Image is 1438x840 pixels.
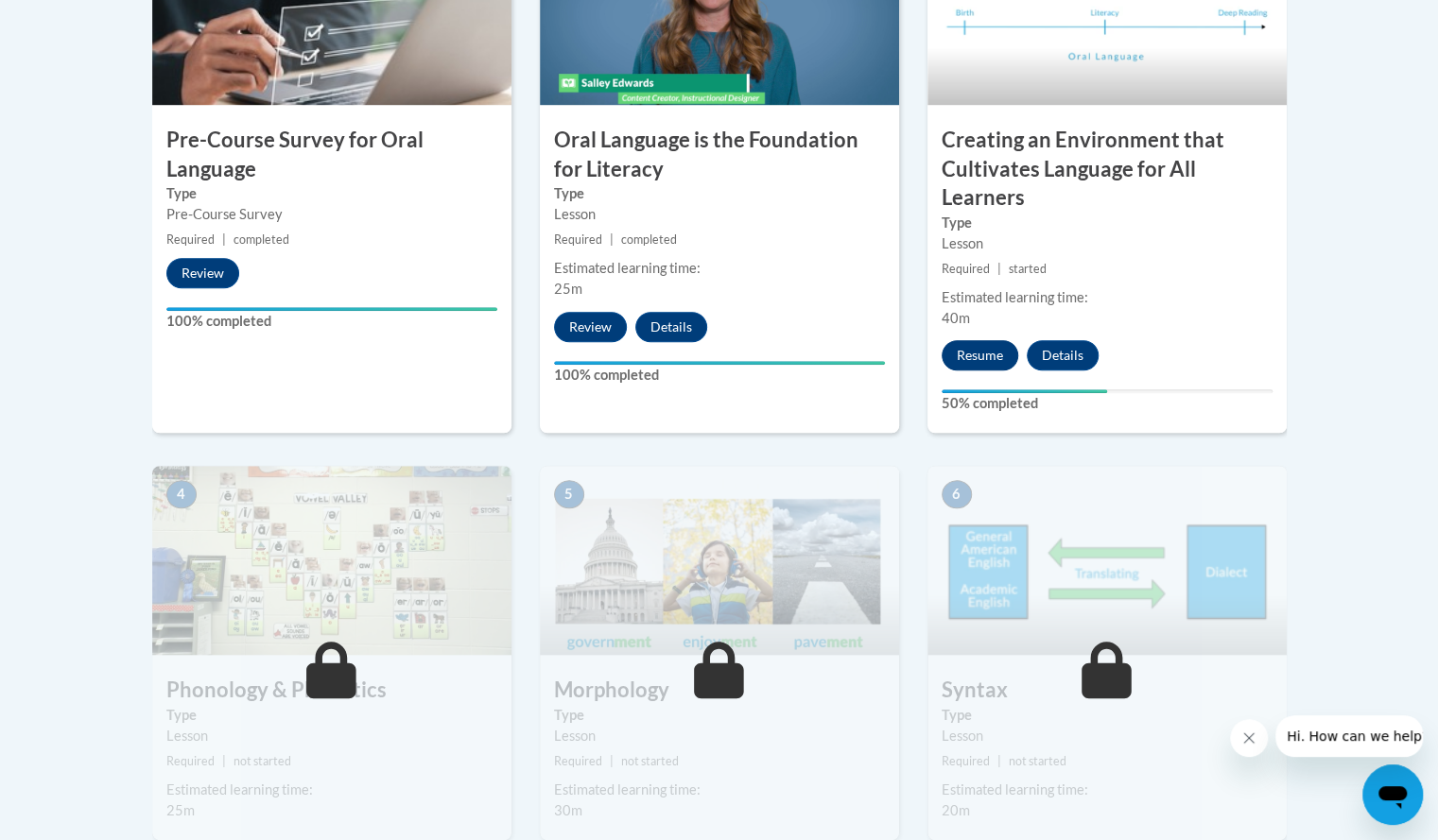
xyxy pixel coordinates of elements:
[621,754,679,768] span: not started
[166,258,239,288] button: Review
[942,262,990,276] span: Required
[942,726,1273,746] div: Lesson
[152,466,511,655] img: Course Image
[554,480,584,508] span: 5
[942,393,1273,414] label: 50% completed
[166,307,497,311] div: Your progress
[554,361,885,365] div: Your progress
[554,281,582,297] span: 25m
[554,365,885,386] label: 100% completed
[942,480,972,508] span: 6
[152,676,511,705] h3: Phonology & Phonetics
[1009,262,1047,276] span: started
[554,204,885,225] div: Lesson
[11,13,153,28] span: Hi. How can we help?
[166,754,215,768] span: Required
[166,726,497,746] div: Lesson
[942,705,1273,726] label: Type
[554,780,885,800] div: Estimated learning time:
[942,389,1107,393] div: Your progress
[942,310,970,326] span: 40m
[927,676,1287,705] h3: Syntax
[554,705,885,726] label: Type
[554,754,602,768] span: Required
[166,232,215,247] span: Required
[942,754,990,768] span: Required
[540,676,899,705] h3: Morphology
[942,233,1273,254] div: Lesson
[554,258,885,279] div: Estimated learning time:
[1027,340,1099,370] button: Details
[942,287,1273,308] div: Estimated learning time:
[554,183,885,204] label: Type
[942,780,1273,800] div: Estimated learning time:
[1009,754,1066,768] span: not started
[166,311,497,332] label: 100% completed
[997,754,1001,768] span: |
[1362,764,1423,825] iframe: Button to launch messaging window
[166,204,497,225] div: Pre-Course Survey
[942,213,1273,233] label: Type
[927,466,1287,655] img: Course Image
[166,183,497,204] label: Type
[621,232,677,247] span: completed
[540,126,899,184] h3: Oral Language is the Foundation for Literacy
[635,312,707,342] button: Details
[152,126,511,184] h3: Pre-Course Survey for Oral Language
[234,754,291,768] span: not started
[222,232,226,247] span: |
[997,262,1001,276] span: |
[554,312,627,342] button: Review
[234,232,289,247] span: completed
[942,802,970,818] span: 20m
[554,802,582,818] span: 30m
[554,232,602,247] span: Required
[222,754,226,768] span: |
[927,126,1287,213] h3: Creating an Environment that Cultivates Language for All Learners
[610,754,614,768] span: |
[1230,719,1268,757] iframe: Close message
[540,466,899,655] img: Course Image
[166,480,197,508] span: 4
[166,802,195,818] span: 25m
[554,726,885,746] div: Lesson
[610,232,614,247] span: |
[166,705,497,726] label: Type
[1275,715,1423,757] iframe: Message from company
[166,780,497,800] div: Estimated learning time:
[942,340,1018,370] button: Resume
